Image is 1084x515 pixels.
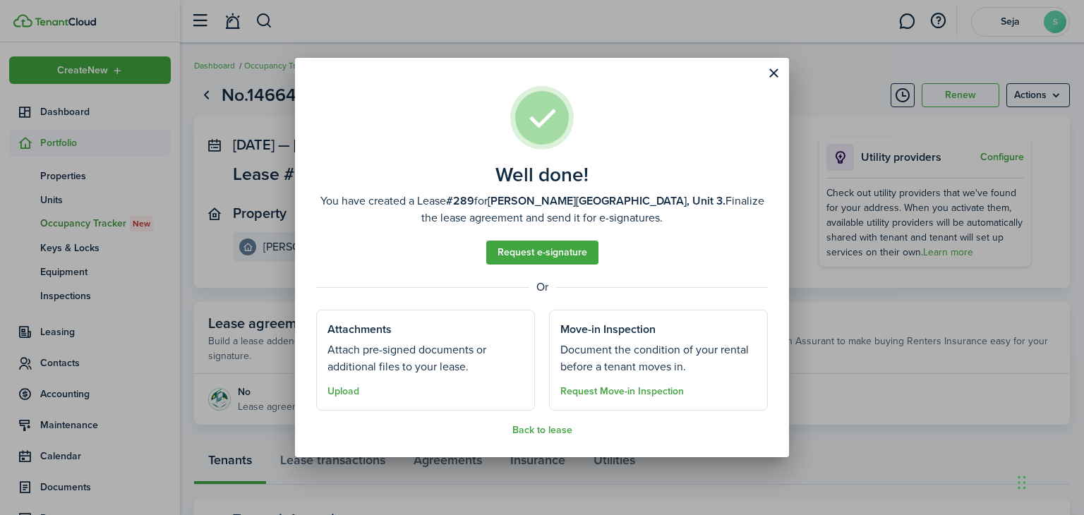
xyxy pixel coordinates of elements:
[446,193,474,209] b: #289
[327,386,359,397] button: Upload
[560,321,656,338] well-done-section-title: Move-in Inspection
[495,164,589,186] well-done-title: Well done!
[560,386,684,397] button: Request Move-in Inspection
[327,341,524,375] well-done-section-description: Attach pre-signed documents or additional files to your lease.
[486,241,598,265] a: Request e-signature
[560,341,757,375] well-done-section-description: Document the condition of your rental before a tenant moves in.
[512,425,572,436] button: Back to lease
[761,61,785,85] button: Close modal
[1018,461,1026,504] div: Drag
[327,321,392,338] well-done-section-title: Attachments
[316,279,768,296] well-done-separator: Or
[1013,447,1084,515] iframe: Chat Widget
[316,193,768,226] well-done-description: You have created a Lease for Finalize the lease agreement and send it for e-signatures.
[488,193,725,209] b: [PERSON_NAME][GEOGRAPHIC_DATA], Unit 3.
